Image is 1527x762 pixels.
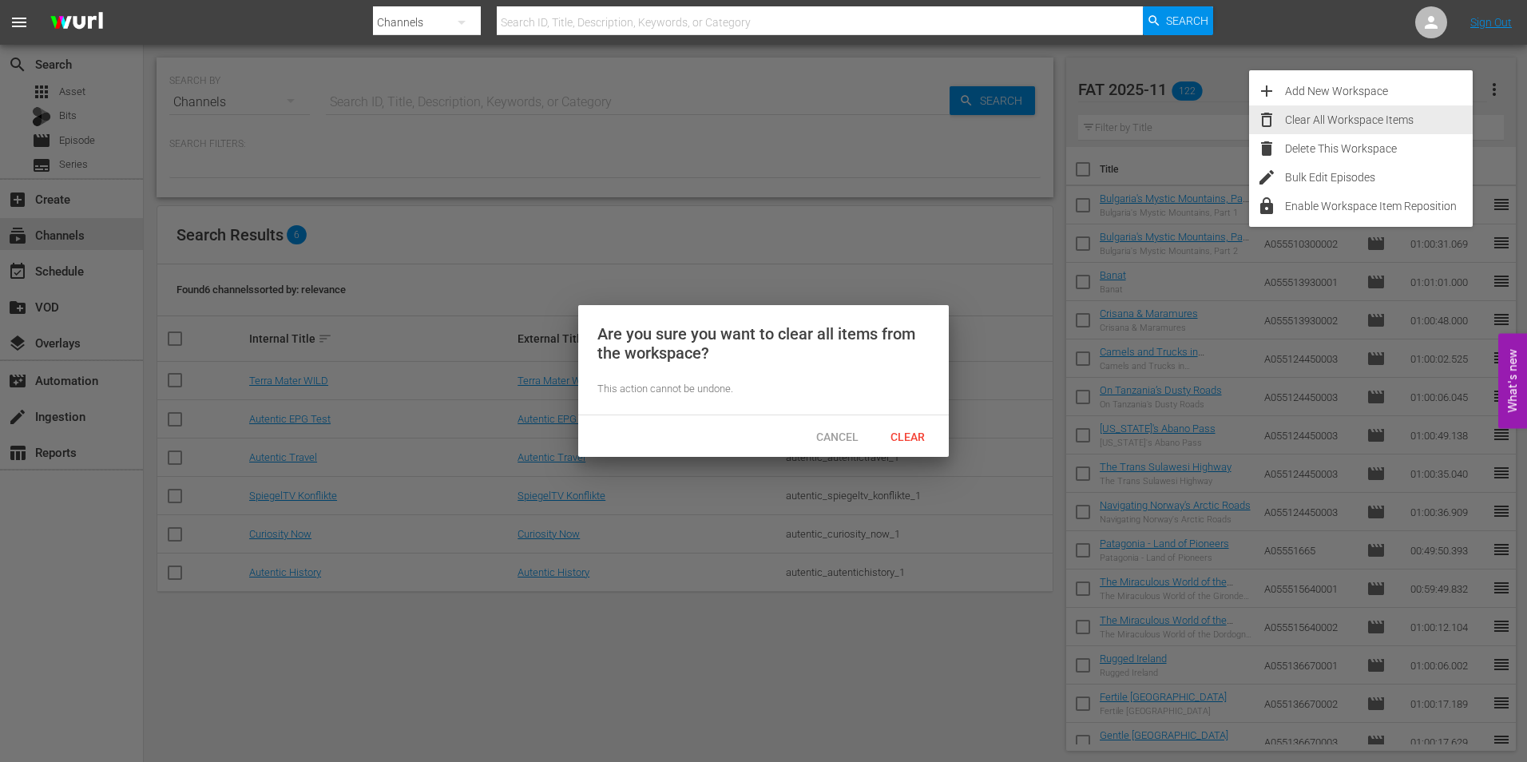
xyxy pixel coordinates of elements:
[597,382,930,397] div: This action cannot be undone.
[1166,6,1208,35] span: Search
[872,422,942,450] button: Clear
[1498,334,1527,429] button: Open Feedback Widget
[1285,163,1473,192] div: Bulk Edit Episodes
[1285,134,1473,163] div: Delete This Workspace
[1143,6,1213,35] button: Search
[10,13,29,32] span: menu
[1257,139,1276,158] span: delete
[38,4,115,42] img: ans4CAIJ8jUAAAAAAAAAAAAAAAAAAAAAAAAgQb4GAAAAAAAAAAAAAAAAAAAAAAAAJMjXAAAAAAAAAAAAAAAAAAAAAAAAgAT5G...
[1285,77,1473,105] div: Add New Workspace
[1257,168,1276,187] span: edit
[1470,16,1512,29] a: Sign Out
[1285,105,1473,134] div: Clear All Workspace Items
[597,324,930,363] div: Are you sure you want to clear all items from the workspace?
[1285,192,1473,220] div: Enable Workspace Item Reposition
[1257,196,1276,216] span: lock
[878,431,938,443] span: Clear
[802,422,872,450] button: Cancel
[1257,81,1276,101] span: add
[803,431,871,443] span: Cancel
